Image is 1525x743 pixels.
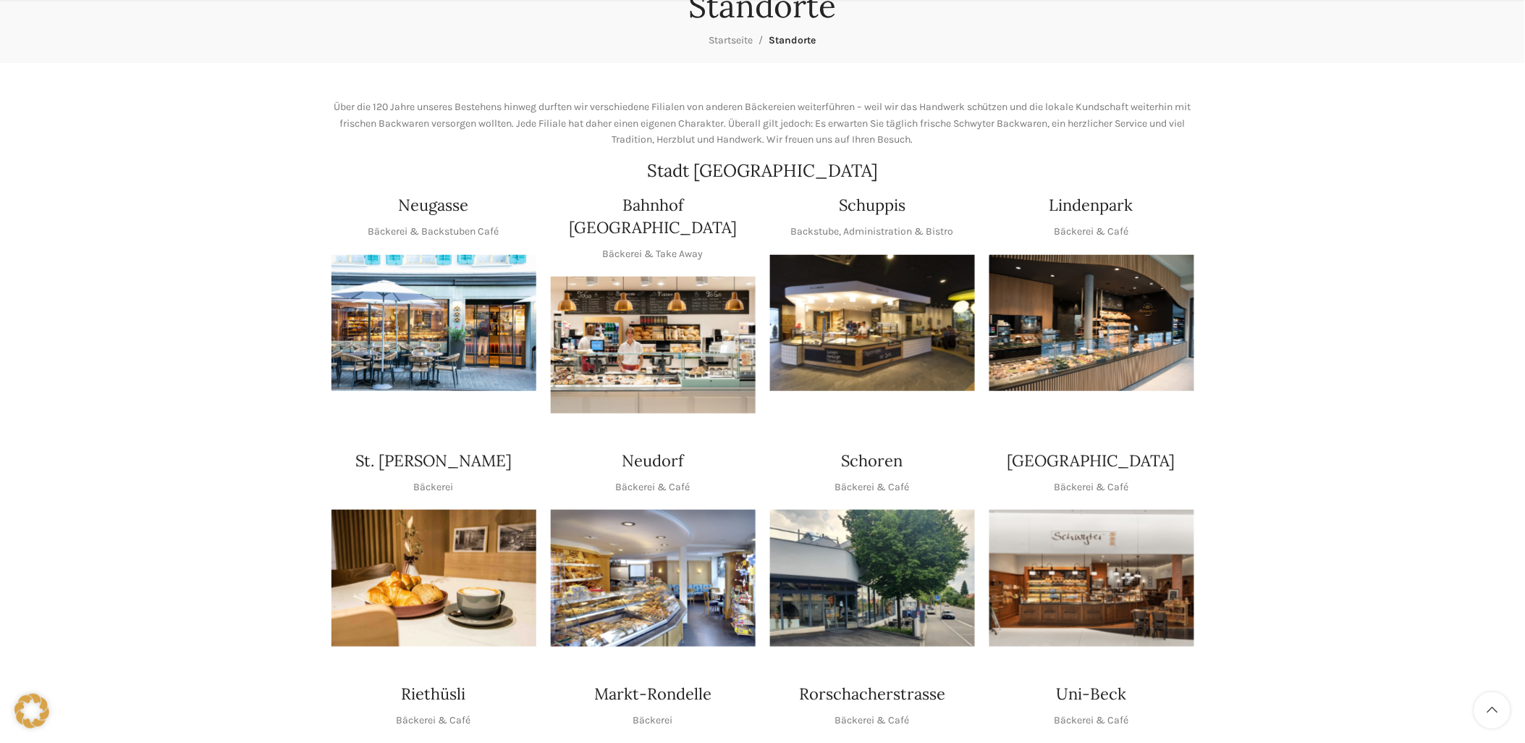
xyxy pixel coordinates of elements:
p: Bäckerei & Backstuben Café [368,224,499,240]
div: 1 / 1 [770,510,975,647]
h4: St. [PERSON_NAME] [355,450,512,472]
div: 1 / 1 [331,255,536,392]
h4: Schuppis [839,194,905,217]
img: 017-e1571925257345 [989,255,1194,392]
img: schwyter-23 [331,510,536,647]
p: Bäckerei [414,479,454,495]
p: Bäckerei & Café [397,713,471,729]
a: Scroll to top button [1474,692,1511,729]
img: 0842cc03-b884-43c1-a0c9-0889ef9087d6 copy [770,510,975,647]
div: 1 / 1 [551,510,756,647]
p: Bäckerei & Café [1055,224,1129,240]
h4: Uni-Beck [1057,683,1127,705]
a: Startseite [709,34,753,46]
div: 1 / 1 [989,510,1194,647]
span: Standorte [769,34,816,46]
img: Schwyter-1800x900 [989,510,1194,647]
p: Bäckerei & Café [616,479,690,495]
h4: Schoren [842,450,903,472]
h4: Neugasse [399,194,469,217]
img: Bahnhof St. Gallen [551,277,756,414]
img: 150130-Schwyter-013 [770,255,975,392]
h4: Neudorf [622,450,684,472]
h4: Markt-Rondelle [594,683,711,705]
img: Neudorf_1 [551,510,756,647]
p: Backstube, Administration & Bistro [791,224,954,240]
h4: Rorschacherstrasse [799,683,945,705]
div: 1 / 1 [989,255,1194,392]
p: Bäckerei & Café [1055,713,1129,729]
img: Neugasse [331,255,536,392]
h4: Riethüsli [402,683,466,705]
h4: Bahnhof [GEOGRAPHIC_DATA] [551,194,756,239]
h4: Lindenpark [1049,194,1133,217]
p: Bäckerei & Café [1055,479,1129,495]
div: 1 / 1 [551,277,756,414]
p: Bäckerei & Take Away [603,246,704,262]
div: 1 / 1 [770,255,975,392]
div: 1 / 1 [331,510,536,647]
p: Bäckerei [633,713,673,729]
h4: [GEOGRAPHIC_DATA] [1007,450,1175,472]
h2: Stadt [GEOGRAPHIC_DATA] [331,162,1194,180]
p: Über die 120 Jahre unseres Bestehens hinweg durften wir verschiedene Filialen von anderen Bäckere... [331,99,1194,148]
p: Bäckerei & Café [835,713,910,729]
p: Bäckerei & Café [835,479,910,495]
